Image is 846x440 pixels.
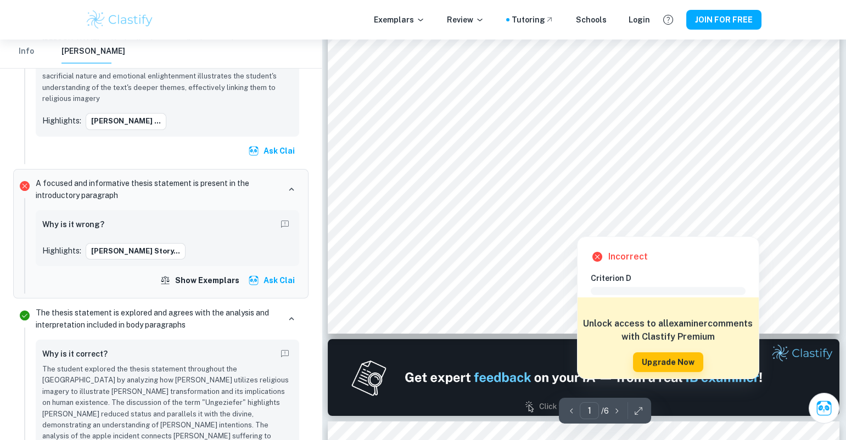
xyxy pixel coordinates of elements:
p: / 6 [601,405,609,417]
button: [PERSON_NAME] ... [86,113,166,129]
button: [PERSON_NAME] story... [86,243,186,260]
button: Show exemplars [158,270,244,290]
button: [PERSON_NAME] [61,40,125,64]
a: Login [629,14,650,26]
p: Highlights: [42,245,81,257]
h6: Why is it wrong? [42,218,104,230]
img: clai.svg [248,145,259,156]
p: Review [447,14,484,26]
button: Ask Clai [246,270,299,290]
p: The thesis statement is explored and agrees with the analysis and interpretation included in body... [36,307,279,331]
img: clai.svg [248,275,259,286]
button: Info [13,40,40,64]
p: Exemplars [374,14,425,26]
a: Schools [576,14,607,26]
p: A focused and informative thesis statement is present in the introductory paragraph [36,177,279,201]
button: Help and Feedback [659,10,677,29]
button: JOIN FOR FREE [686,10,761,30]
h6: Why is it correct? [42,348,108,360]
svg: Incorrect [18,179,31,193]
a: Tutoring [512,14,554,26]
h6: Unlock access to all examiner comments with Clastify Premium [583,317,753,343]
img: Ad [328,339,839,416]
h6: Incorrect [608,250,648,263]
p: Highlights: [42,115,81,127]
button: Report mistake/confusion [277,217,293,232]
button: Report mistake/confusion [277,346,293,362]
svg: Correct [18,309,31,322]
button: Upgrade Now [633,352,703,372]
button: Ask Clai [809,393,839,424]
img: Clastify logo [85,9,155,31]
h6: Criterion D [591,272,754,284]
button: Ask Clai [246,141,299,161]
